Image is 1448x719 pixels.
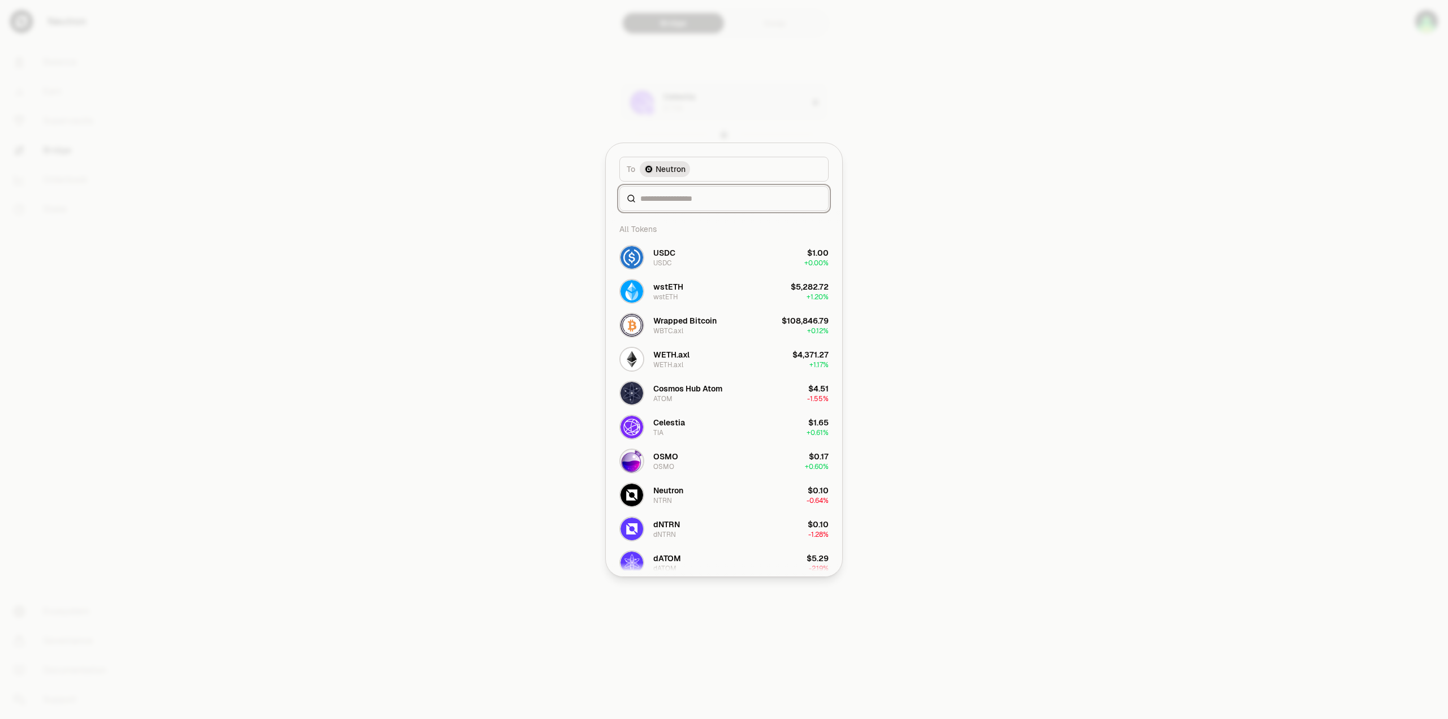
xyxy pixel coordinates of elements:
[619,157,829,182] button: ToNeutron LogoNeutron
[613,274,835,308] button: wstETH LogowstETHwstETH$5,282.72+1.20%
[807,496,829,505] span: -0.64%
[613,512,835,546] button: dNTRN LogodNTRNdNTRN$0.10-1.28%
[653,394,673,403] div: ATOM
[653,428,663,437] div: TIA
[653,247,675,259] div: USDC
[653,349,689,360] div: WETH.axl
[620,518,643,540] img: dNTRN Logo
[653,292,678,302] div: wstETH
[627,163,635,175] span: To
[613,546,835,580] button: dATOM LogodATOMdATOM$5.29-2.19%
[620,416,643,438] img: TIA Logo
[653,451,678,462] div: OSMO
[653,530,676,539] div: dNTRN
[807,247,829,259] div: $1.00
[613,444,835,478] button: OSMO LogoOSMOOSMO$0.17+0.60%
[653,553,681,564] div: dATOM
[620,552,643,574] img: dATOM Logo
[653,326,683,335] div: WBTC.axl
[809,564,829,573] span: -2.19%
[807,553,829,564] div: $5.29
[613,342,835,376] button: WETH.axl LogoWETH.axlWETH.axl$4,371.27+1.17%
[782,315,829,326] div: $108,846.79
[805,462,829,471] span: + 0.60%
[804,259,829,268] span: + 0.00%
[653,315,717,326] div: Wrapped Bitcoin
[809,360,829,369] span: + 1.17%
[653,383,722,394] div: Cosmos Hub Atom
[653,417,685,428] div: Celestia
[791,281,829,292] div: $5,282.72
[808,383,829,394] div: $4.51
[620,280,643,303] img: wstETH Logo
[620,314,643,337] img: WBTC.axl Logo
[653,462,674,471] div: OSMO
[807,292,829,302] span: + 1.20%
[808,485,829,496] div: $0.10
[613,308,835,342] button: WBTC.axl LogoWrapped BitcoinWBTC.axl$108,846.79+0.12%
[620,382,643,404] img: ATOM Logo
[656,163,686,175] span: Neutron
[809,451,829,462] div: $0.17
[620,450,643,472] img: OSMO Logo
[807,326,829,335] span: + 0.12%
[620,484,643,506] img: NTRN Logo
[792,349,829,360] div: $4,371.27
[613,376,835,410] button: ATOM LogoCosmos Hub AtomATOM$4.51-1.55%
[808,417,829,428] div: $1.65
[645,166,652,173] img: Neutron Logo
[613,218,835,240] div: All Tokens
[653,281,683,292] div: wstETH
[653,496,672,505] div: NTRN
[653,485,683,496] div: Neutron
[653,360,683,369] div: WETH.axl
[613,410,835,444] button: TIA LogoCelestiaTIA$1.65+0.61%
[807,394,829,403] span: -1.55%
[653,564,676,573] div: dATOM
[620,348,643,371] img: WETH.axl Logo
[613,478,835,512] button: NTRN LogoNeutronNTRN$0.10-0.64%
[653,259,671,268] div: USDC
[807,428,829,437] span: + 0.61%
[613,240,835,274] button: USDC LogoUSDCUSDC$1.00+0.00%
[808,530,829,539] span: -1.28%
[653,519,680,530] div: dNTRN
[620,246,643,269] img: USDC Logo
[808,519,829,530] div: $0.10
